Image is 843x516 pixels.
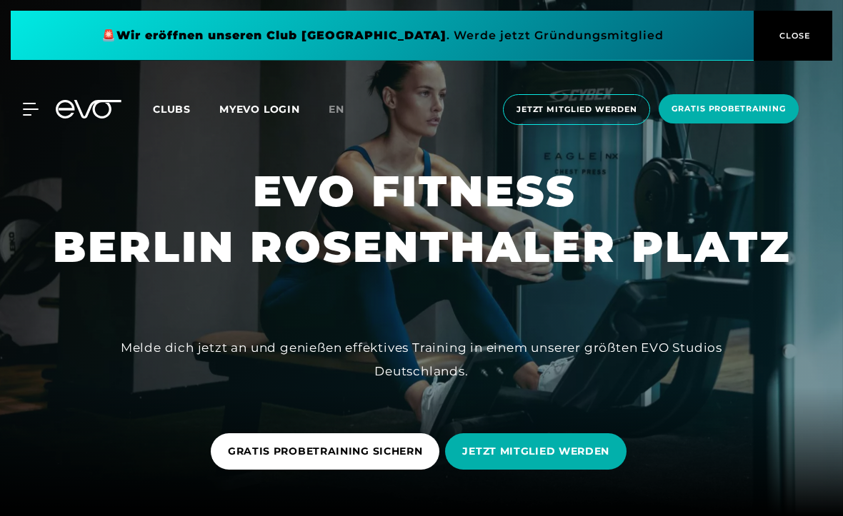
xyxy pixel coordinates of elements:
[329,103,344,116] span: en
[499,94,654,125] a: Jetzt Mitglied werden
[228,444,423,459] span: GRATIS PROBETRAINING SICHERN
[654,94,803,125] a: Gratis Probetraining
[153,103,191,116] span: Clubs
[53,163,791,275] h1: EVO FITNESS BERLIN ROSENTHALER PLATZ
[329,101,361,118] a: en
[445,423,632,480] a: JETZT MITGLIED WERDEN
[153,102,219,116] a: Clubs
[462,444,609,459] span: JETZT MITGLIED WERDEN
[100,336,743,383] div: Melde dich jetzt an und genießen effektives Training in einem unserer größten EVO Studios Deutsch...
[517,103,637,116] span: Jetzt Mitglied werden
[776,29,811,42] span: CLOSE
[211,423,446,480] a: GRATIS PROBETRAINING SICHERN
[672,103,786,115] span: Gratis Probetraining
[219,103,300,116] a: MYEVO LOGIN
[754,11,832,61] button: CLOSE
